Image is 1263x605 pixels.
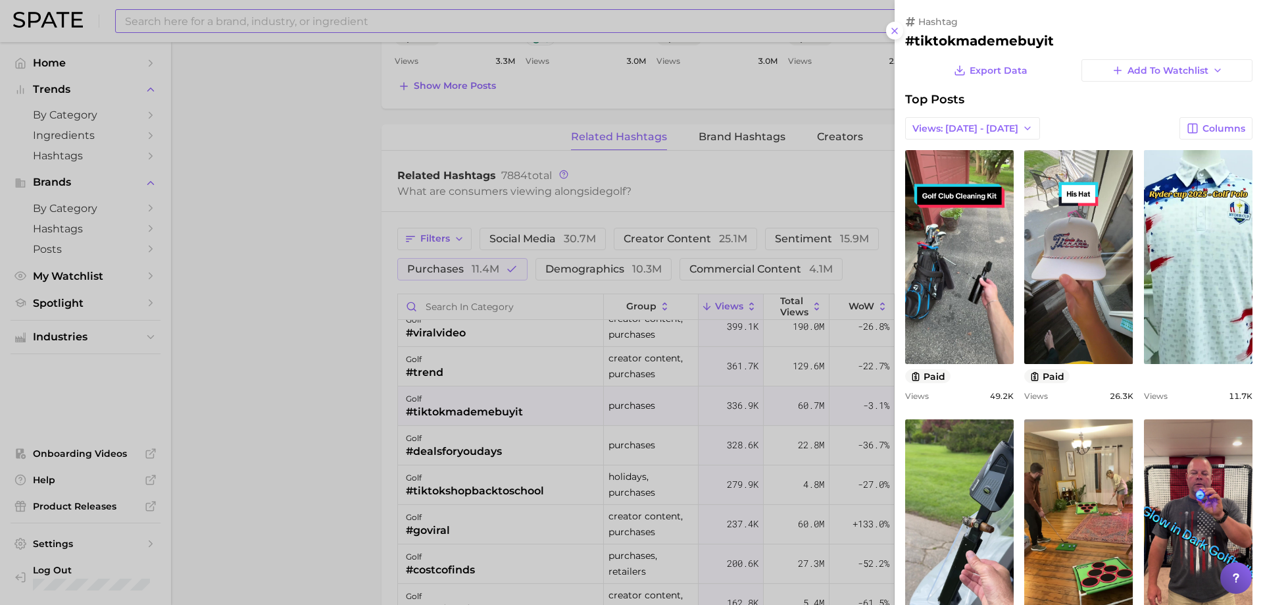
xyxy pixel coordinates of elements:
[905,33,1252,49] h2: #tiktokmademebuyit
[912,123,1018,134] span: Views: [DATE] - [DATE]
[905,391,929,401] span: Views
[1179,117,1252,140] button: Columns
[1110,391,1133,401] span: 26.3k
[951,59,1031,82] button: Export Data
[1024,369,1070,383] button: paid
[905,92,964,107] span: Top Posts
[1202,123,1245,134] span: Columns
[990,391,1014,401] span: 49.2k
[1229,391,1252,401] span: 11.7k
[905,369,951,383] button: paid
[1024,391,1048,401] span: Views
[1081,59,1252,82] button: Add to Watchlist
[918,16,958,28] span: hashtag
[905,117,1040,140] button: Views: [DATE] - [DATE]
[1127,65,1208,76] span: Add to Watchlist
[1144,391,1168,401] span: Views
[970,65,1028,76] span: Export Data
